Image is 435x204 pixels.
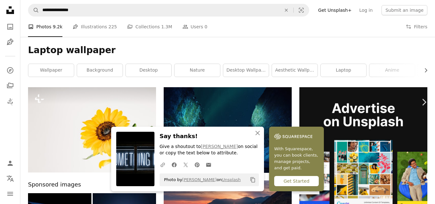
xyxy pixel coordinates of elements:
a: Share over email [203,158,214,171]
span: 0 [204,23,207,30]
form: Find visuals sitewide [28,4,309,17]
a: desktop [126,64,171,77]
a: aesthetic wallpaper [272,64,317,77]
span: With Squarespace, you can book clients, manage projects, and get paid. [274,146,319,171]
span: Photo by on [161,175,241,185]
a: [PERSON_NAME] [201,144,238,149]
span: Sponsored images [28,180,81,189]
button: Search Unsplash [28,4,39,16]
a: Share on Pinterest [191,158,203,171]
a: wallpaper [28,64,74,77]
a: anime [369,64,415,77]
a: Illustrations 225 [73,17,117,37]
a: Next [413,72,435,133]
div: Get Started [274,176,319,186]
a: With Squarespace, you can book clients, manage projects, and get paid.Get Started [269,127,324,191]
a: Photos [4,20,17,33]
a: Log in / Sign up [4,157,17,170]
img: northern lights [164,87,292,173]
a: Get Unsplash+ [314,5,355,15]
a: Unsplash [222,177,240,182]
button: Submit an image [382,5,427,15]
a: nature [175,64,220,77]
span: 1.3M [161,23,172,30]
img: a yellow sunflower in a clear vase [28,87,156,172]
h3: Say thanks! [160,132,259,141]
a: Illustrations [4,36,17,48]
a: desktop wallpaper [223,64,269,77]
a: [PERSON_NAME] [182,177,217,182]
a: Explore [4,64,17,77]
button: Visual search [294,4,309,16]
a: background [77,64,123,77]
p: Give a shoutout to on social or copy the text below to attribute. [160,144,259,156]
a: Log in [355,5,376,15]
a: Users 0 [182,17,208,37]
a: Share on Twitter [180,158,191,171]
button: Copy to clipboard [247,174,258,185]
a: a yellow sunflower in a clear vase [28,127,156,132]
span: 225 [109,23,117,30]
button: Filters [406,17,427,37]
a: laptop [321,64,366,77]
button: scroll list to the right [420,64,427,77]
h1: Laptop wallpaper [28,45,427,56]
a: Collections 1.3M [127,17,172,37]
a: Share on Facebook [168,158,180,171]
button: Language [4,172,17,185]
button: Clear [279,4,293,16]
button: Menu [4,187,17,200]
img: file-1747939142011-51e5cc87e3c9 [274,132,312,141]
